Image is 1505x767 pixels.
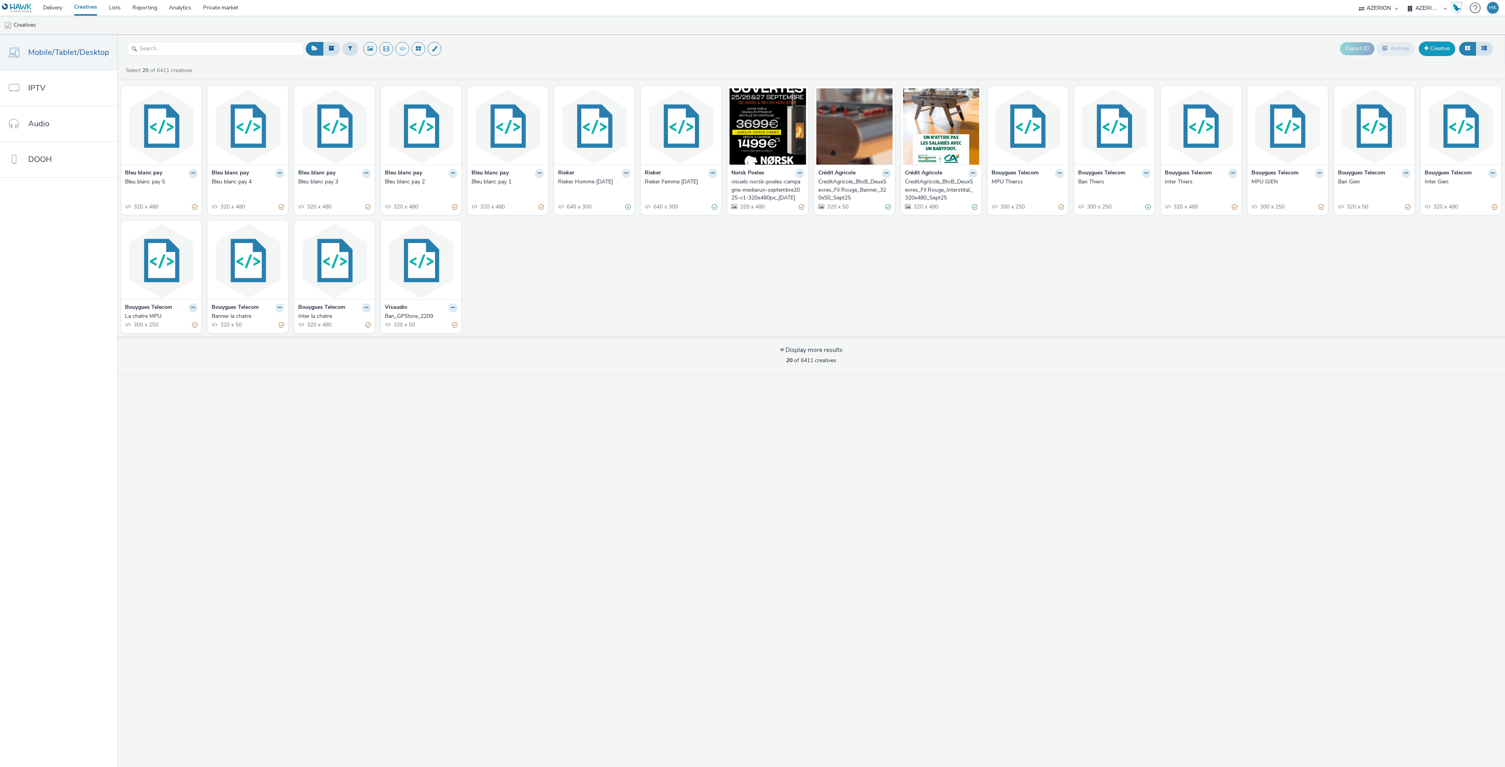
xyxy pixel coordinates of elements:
[1232,203,1237,211] div: Partially valid
[4,22,12,29] img: mobile
[385,312,457,320] a: Ban_GPStore_2209
[818,178,888,202] div: CreditAgricole_BtoB_DeuxSevres_Fil Rouge_Banner_320x50_Sept25
[393,203,418,210] span: 320 x 480
[452,321,457,329] div: Partially valid
[212,312,284,320] a: Banner la chatre
[1251,178,1324,186] a: MPU GIEN
[279,203,284,211] div: Partially valid
[566,203,591,210] span: 640 x 300
[470,88,546,165] img: Bleu blanc pay 1 visual
[210,88,286,165] img: Bleu blanc pay 4 visual
[992,178,1061,186] div: MPU Thierss
[219,321,242,328] span: 320 x 50
[28,118,49,129] span: Audio
[799,203,804,211] div: Partially valid
[28,154,52,165] span: DOOH
[1251,178,1321,186] div: MPU GIEN
[1173,203,1198,210] span: 320 x 480
[142,67,149,74] strong: 20
[385,303,407,312] strong: Visaudio
[645,178,714,186] div: Rieker Femme [DATE]
[999,203,1025,210] span: 300 x 250
[786,357,792,364] strong: 20
[479,203,505,210] span: 320 x 480
[471,178,541,186] div: Bleu blanc pay 1
[903,88,979,165] img: CreditAgricole_BtoB_DeuxSevres_Fil Rouge_Interstital_320x480_Sept25 visual
[1336,88,1413,165] img: Ban Gien visual
[905,178,977,202] a: CreditAgricole_BtoB_DeuxSevres_Fil Rouge_Interstital_320x480_Sept25
[383,88,459,165] img: Bleu blanc pay 2 visual
[1419,42,1455,56] a: Creative
[712,203,717,211] div: Valid
[731,178,804,202] a: visuels-norsk-poeles-campagne-mediarun-septembre2025-v1-320x480px_[DATE]
[558,178,631,186] a: Rieker Homme [DATE]
[556,88,633,165] img: Rieker Homme Sept25 visual
[296,88,373,165] img: Bleu blanc pay 3 visual
[826,203,849,210] span: 320 x 50
[992,169,1039,178] strong: Bouygues Telecom
[1451,2,1463,14] img: Hawk Academy
[2,3,32,13] img: undefined Logo
[1338,169,1385,178] strong: Bouygues Telecom
[212,178,281,186] div: Bleu blanc pay 4
[192,203,198,211] div: Partially valid
[1259,203,1285,210] span: 300 x 250
[1338,178,1407,186] div: Ban Gien
[28,47,109,58] span: Mobile/Tablet/Desktop
[1425,169,1472,178] strong: Bouygues Telecom
[279,321,284,329] div: Partially valid
[1338,178,1411,186] a: Ban Gien
[298,312,371,320] a: Inter la chatre
[992,178,1064,186] a: MPU Thierss
[192,321,198,329] div: Partially valid
[1165,178,1237,186] a: Inter Thiers
[125,169,162,178] strong: Bleu blanc pay
[471,169,509,178] strong: Bleu blanc pay
[1318,203,1324,211] div: Partially valid
[123,223,199,299] img: La chatre MPU visual
[385,312,454,320] div: Ban_GPStore_2209
[1086,203,1112,210] span: 300 x 250
[127,42,304,56] input: Search...
[816,88,893,165] img: CreditAgricole_BtoB_DeuxSevres_Fil Rouge_Banner_320x50_Sept25 visual
[212,178,284,186] a: Bleu blanc pay 4
[1145,203,1151,211] div: Valid
[1163,88,1239,165] img: Inter Thiers visual
[558,178,627,186] div: Rieker Homme [DATE]
[123,88,199,165] img: Bleu blanc pay 5 visual
[125,67,196,74] a: Select of 6411 creatives
[1405,203,1411,211] div: Partially valid
[625,203,631,211] div: Valid
[125,178,194,186] div: Bleu blanc pay 5
[729,88,806,165] img: visuels-norsk-poeles-campagne-mediarun-septembre2025-v1-320x480px_17.09.2025 visual
[452,203,457,211] div: Partially valid
[1249,88,1326,165] img: MPU GIEN visual
[1476,42,1493,55] button: Table
[383,223,459,299] img: Ban_GPStore_2209 visual
[125,178,198,186] a: Bleu blanc pay 5
[385,178,454,186] div: Bleu blanc pay 2
[1340,42,1374,55] button: Export ID
[645,169,661,178] strong: Rieker
[212,312,281,320] div: Banner la chatre
[471,178,544,186] a: Bleu blanc pay 1
[913,203,938,210] span: 320 x 480
[643,88,719,165] img: Rieker Femme Sept25 visual
[365,203,371,211] div: Partially valid
[1251,169,1298,178] strong: Bouygues Telecom
[1078,169,1125,178] strong: Bouygues Telecom
[558,169,574,178] strong: Rieker
[28,82,45,94] span: IPTV
[990,88,1066,165] img: MPU Thierss visual
[1078,178,1151,186] a: Ban Thiers
[306,321,332,328] span: 320 x 480
[739,203,765,210] span: 320 x 480
[1076,88,1153,165] img: Ban Thiers visual
[786,357,836,364] span: of 6411 creatives
[365,321,371,329] div: Partially valid
[1078,178,1148,186] div: Ban Thiers
[653,203,678,210] span: 640 x 300
[298,312,368,320] div: Inter la chatre
[818,178,891,202] a: CreditAgricole_BtoB_DeuxSevres_Fil Rouge_Banner_320x50_Sept25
